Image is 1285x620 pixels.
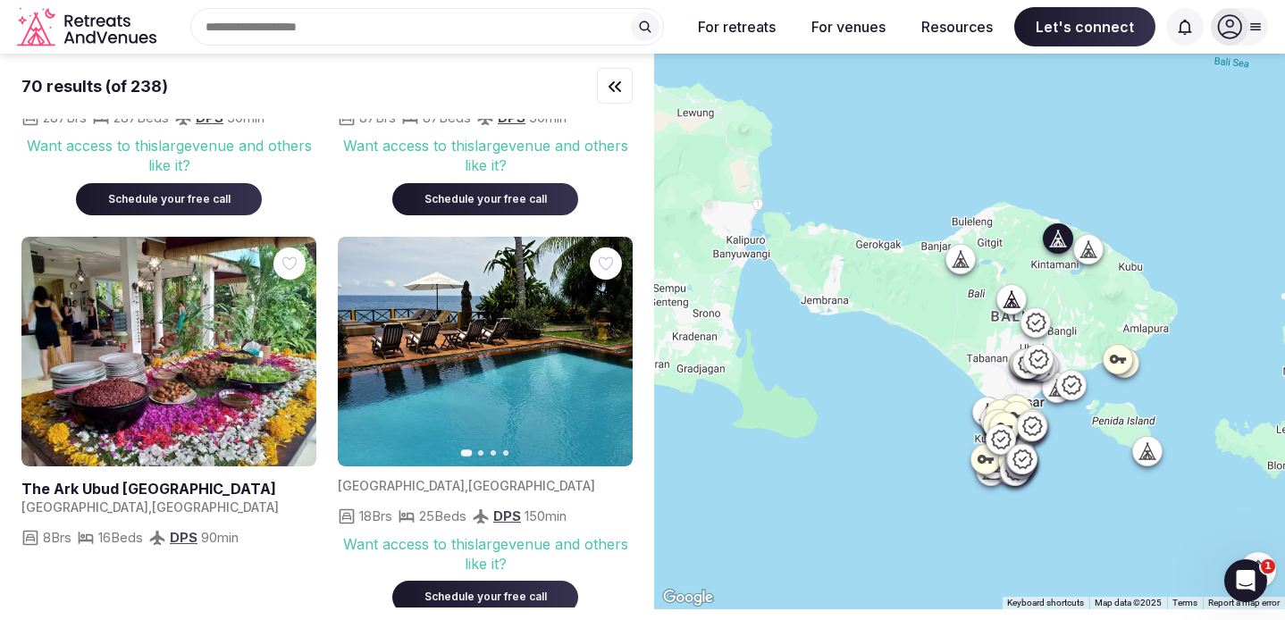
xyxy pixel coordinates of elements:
button: Go to slide 4 [503,450,508,456]
span: DPS [493,507,521,524]
span: , [148,499,152,515]
a: Visit the homepage [17,7,160,47]
button: Go to slide 3 [491,450,496,456]
a: Open this area in Google Maps (opens a new window) [659,586,718,609]
span: 25 Beds [419,507,466,525]
button: Keyboard shortcuts [1007,597,1084,609]
div: Want access to this large venue and others like it? [338,534,633,574]
span: DPS [498,109,525,126]
div: 70 results (of 238) [21,75,168,97]
a: Schedule your free call [76,189,262,206]
span: [GEOGRAPHIC_DATA] [338,478,465,493]
h2: The Ark Ubud [GEOGRAPHIC_DATA] [21,479,316,499]
button: For retreats [684,7,790,46]
button: For venues [797,7,900,46]
span: Let's connect [1014,7,1155,46]
div: Want access to this large venue and others like it? [21,136,316,176]
span: 8 Brs [43,528,71,547]
a: Schedule your free call [392,586,578,604]
span: 90 min [201,528,239,547]
span: 150 min [525,507,567,525]
span: 18 Brs [359,507,392,525]
button: Go to slide 1 [461,449,473,457]
span: [GEOGRAPHIC_DATA] [468,478,595,493]
button: Resources [907,7,1007,46]
div: Want access to this large venue and others like it? [338,136,633,176]
a: Schedule your free call [392,189,578,206]
svg: Retreats and Venues company logo [17,7,160,47]
a: DPS [170,529,197,546]
div: Schedule your free call [414,192,557,207]
span: DPS [196,109,223,126]
img: Featured image for venue [338,237,633,466]
span: , [465,478,468,493]
button: Go to slide 2 [478,450,483,456]
div: Schedule your free call [414,590,557,605]
span: 1 [1261,559,1275,574]
div: Schedule your free call [97,192,240,207]
img: Google [659,586,718,609]
span: [GEOGRAPHIC_DATA] [152,499,279,515]
span: Map data ©2025 [1095,598,1162,607]
a: Report a map error [1208,598,1280,607]
span: 16 Beds [98,528,143,547]
a: View venue [21,479,316,499]
button: Map camera controls [1240,552,1276,588]
a: Terms (opens in new tab) [1172,598,1197,607]
a: View The Ark Ubud Bali [21,237,316,466]
iframe: Intercom live chat [1224,559,1267,602]
span: [GEOGRAPHIC_DATA] [21,499,148,515]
